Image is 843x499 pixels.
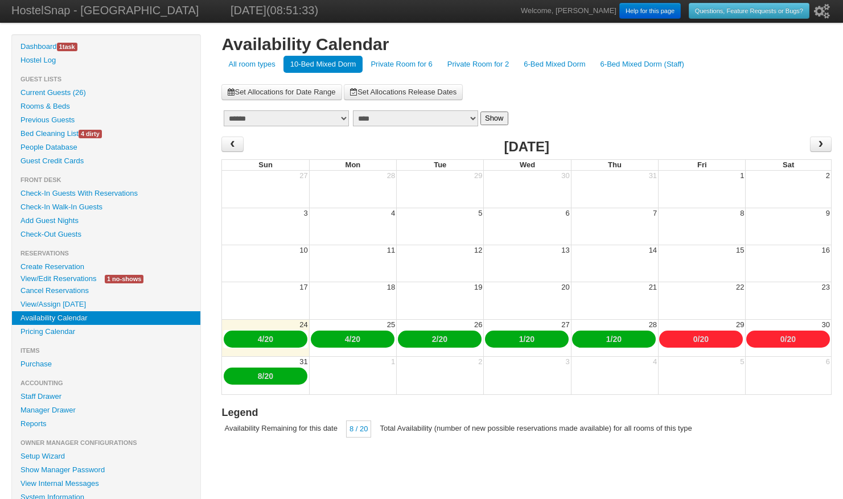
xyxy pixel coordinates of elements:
a: 10-Bed Mixed Dorm [283,56,363,73]
a: Cancel Reservations [12,284,200,298]
a: 8 [258,372,262,381]
a: Rooms & Beds [12,100,200,113]
a: 20 [439,335,448,344]
div: 12 [473,245,483,255]
div: 5 [739,357,745,367]
div: 3 [303,208,309,218]
div: 14 [648,245,658,255]
div: 10 [298,245,309,255]
a: 1 no-shows [96,273,152,284]
div: 4 [390,208,396,218]
div: 30 [560,171,570,181]
div: 6 [825,357,831,367]
a: Setup Wizard [12,449,200,463]
div: 27 [298,171,309,181]
a: Reports [12,417,200,431]
a: All room types [221,56,282,73]
span: › [816,135,825,152]
li: Reservations [12,246,200,260]
a: Questions, Feature Requests or Bugs? [689,3,809,19]
div: 20 [560,282,570,292]
a: 20 [265,335,274,344]
a: Manager Drawer [12,403,200,417]
div: 16 [821,245,831,255]
a: View/Edit Reservations [12,273,105,284]
div: 6 [565,208,571,218]
th: Tue [396,159,483,171]
a: Current Guests (26) [12,86,200,100]
div: / [224,331,307,348]
div: 8 [739,208,745,218]
li: Accounting [12,376,200,390]
div: 4 [652,357,658,367]
div: / [746,331,830,348]
div: 9 [825,208,831,218]
a: Availability Calendar [12,311,200,325]
div: 30 [821,320,831,330]
a: Staff Drawer [12,390,200,403]
a: Add Guest Nights [12,214,200,228]
a: Create Reservation [12,260,200,274]
li: Items [12,344,200,357]
i: Setup Wizard [814,4,830,19]
div: 31 [298,357,309,367]
a: 20 [265,372,274,381]
div: 3 [565,357,571,367]
a: 4 [345,335,349,344]
a: Show Manager Password [12,463,200,477]
a: Help for this page [619,3,681,19]
div: 17 [298,282,309,292]
button: Show [480,112,508,125]
span: 1 no-shows [105,275,143,283]
a: Private Room for 6 [364,56,439,73]
th: Wed [483,159,570,171]
a: 20 [613,335,622,344]
a: Check-In Walk-In Guests [12,200,200,214]
a: Dashboard1task [12,40,200,53]
a: 1 [606,335,611,344]
a: Pricing Calendar [12,325,200,339]
th: Sat [745,159,832,171]
div: 24 [298,320,309,330]
div: 31 [648,171,658,181]
div: Total Availability (number of new possible reservations made available) for all rooms of this type [377,420,694,436]
div: 26 [473,320,483,330]
div: 2 [825,171,831,181]
li: Guest Lists [12,72,200,86]
a: Bed Cleaning List4 dirty [12,127,200,141]
div: 25 [386,320,396,330]
div: 8 / 20 [346,420,372,438]
div: 28 [648,320,658,330]
span: (08:51:33) [266,4,318,17]
a: 0 [780,335,785,344]
a: People Database [12,141,200,154]
h2: [DATE] [504,137,549,157]
div: 1 [739,171,745,181]
a: 20 [787,335,796,344]
div: / [485,331,569,348]
li: Owner Manager Configurations [12,436,200,449]
span: 4 dirty [79,130,102,138]
a: 4 [258,335,262,344]
div: 11 [386,245,396,255]
div: 7 [652,208,658,218]
a: View/Assign [DATE] [12,298,200,311]
div: 27 [560,320,570,330]
th: Sun [221,159,309,171]
a: 20 [700,335,709,344]
a: Check-In Guests With Reservations [12,187,200,200]
div: 28 [386,171,396,181]
div: 15 [735,245,745,255]
a: 0 [693,335,698,344]
span: task [57,43,77,51]
div: 2 [477,357,483,367]
a: 6-Bed Mixed Dorm [517,56,592,73]
div: Availability Remaining for this date [221,420,340,436]
span: 1 [59,43,63,50]
a: 20 [526,335,535,344]
div: 21 [648,282,658,292]
div: / [224,368,307,385]
a: Set Allocations Release Dates [344,84,463,100]
div: 5 [477,208,483,218]
div: 23 [821,282,831,292]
